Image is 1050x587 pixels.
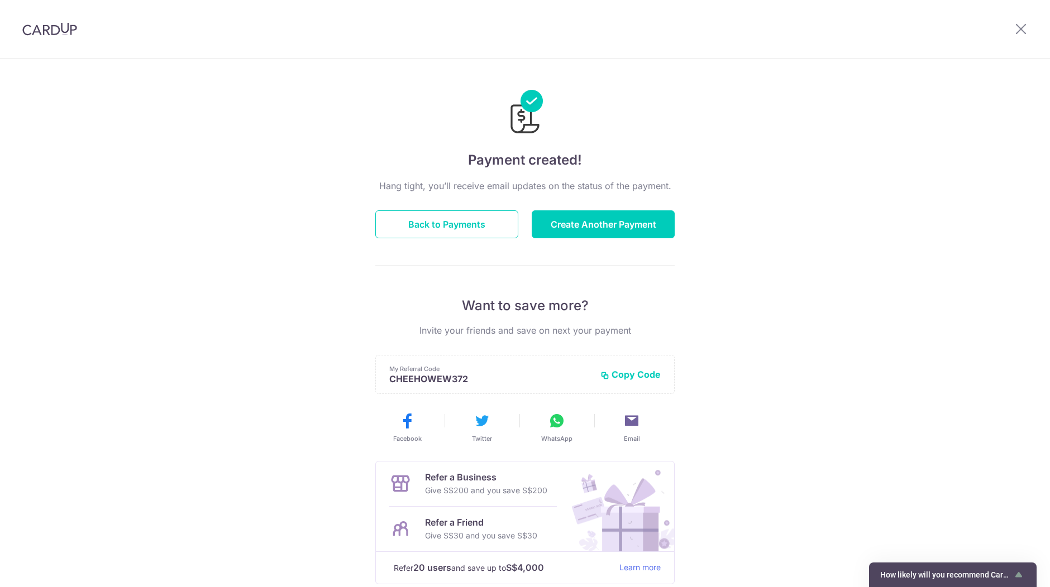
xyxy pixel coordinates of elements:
[425,516,537,529] p: Refer a Friend
[389,373,591,384] p: CHEEHOWEW372
[393,434,422,443] span: Facebook
[880,570,1012,579] span: How likely will you recommend CardUp to a friend?
[375,297,675,315] p: Want to save more?
[375,210,518,238] button: Back to Payments
[619,561,661,575] a: Learn more
[599,412,665,443] button: Email
[394,561,610,575] p: Refer and save up to
[425,484,547,497] p: Give S$200 and you save S$200
[624,434,640,443] span: Email
[413,561,451,574] strong: 20 users
[506,561,544,574] strong: S$4,000
[389,364,591,373] p: My Referral Code
[374,412,440,443] button: Facebook
[425,470,547,484] p: Refer a Business
[375,324,675,337] p: Invite your friends and save on next your payment
[541,434,572,443] span: WhatsApp
[880,568,1025,581] button: Show survey - How likely will you recommend CardUp to a friend?
[425,529,537,542] p: Give S$30 and you save S$30
[524,412,590,443] button: WhatsApp
[22,22,77,36] img: CardUp
[472,434,492,443] span: Twitter
[507,90,543,137] img: Payments
[449,412,515,443] button: Twitter
[532,210,675,238] button: Create Another Payment
[375,150,675,170] h4: Payment created!
[375,179,675,193] p: Hang tight, you’ll receive email updates on the status of the payment.
[600,369,661,380] button: Copy Code
[561,461,674,551] img: Refer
